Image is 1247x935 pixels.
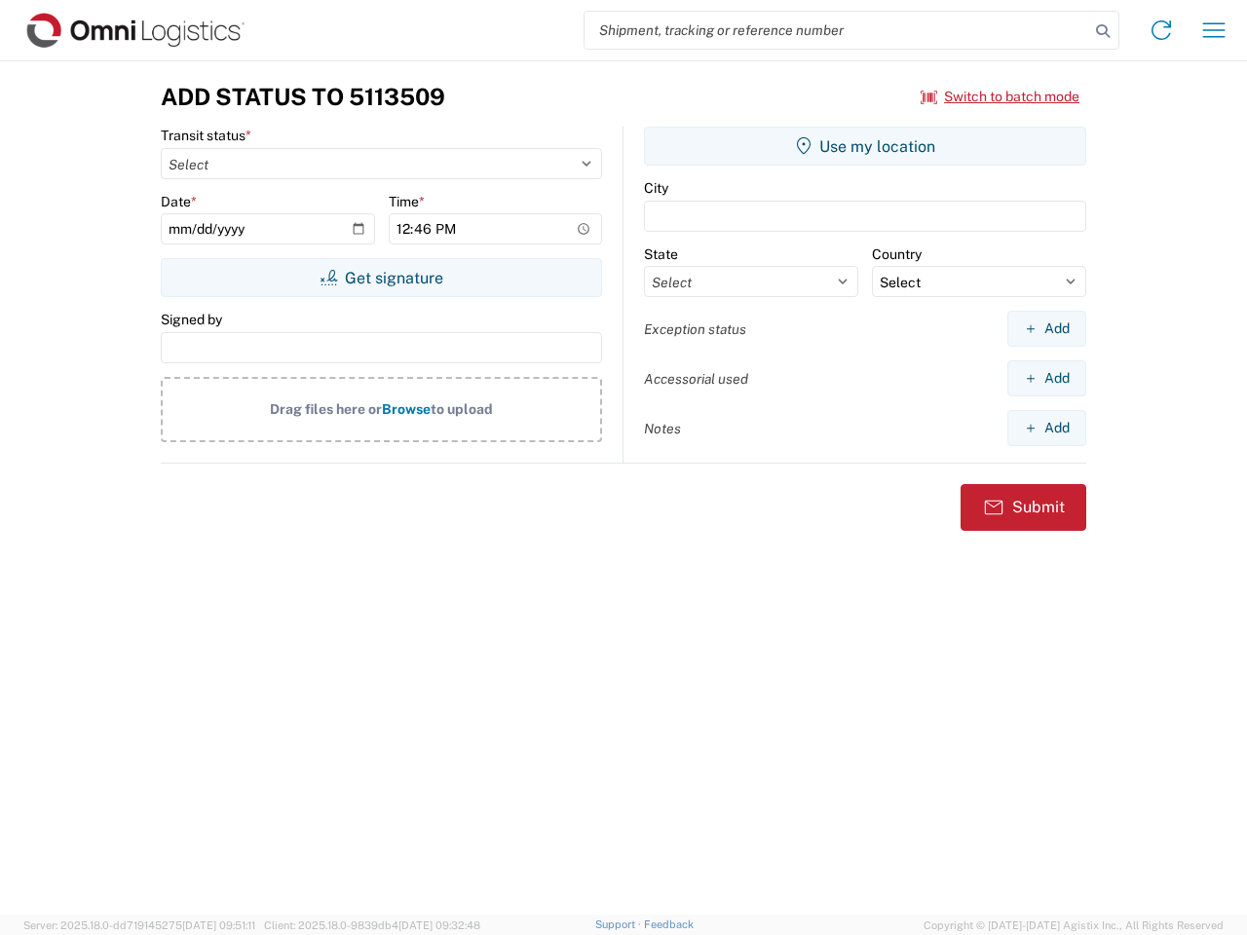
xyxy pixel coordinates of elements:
[644,320,746,338] label: Exception status
[644,918,694,930] a: Feedback
[961,484,1086,531] button: Submit
[595,918,644,930] a: Support
[161,311,222,328] label: Signed by
[644,420,681,437] label: Notes
[431,401,493,417] span: to upload
[1007,410,1086,446] button: Add
[921,81,1079,113] button: Switch to batch mode
[161,83,445,111] h3: Add Status to 5113509
[924,916,1224,934] span: Copyright © [DATE]-[DATE] Agistix Inc., All Rights Reserved
[644,127,1086,166] button: Use my location
[161,258,602,297] button: Get signature
[398,919,480,931] span: [DATE] 09:32:48
[270,401,382,417] span: Drag files here or
[1007,311,1086,347] button: Add
[644,179,668,197] label: City
[161,193,197,210] label: Date
[1007,360,1086,396] button: Add
[382,401,431,417] span: Browse
[644,370,748,388] label: Accessorial used
[264,919,480,931] span: Client: 2025.18.0-9839db4
[585,12,1089,49] input: Shipment, tracking or reference number
[644,245,678,263] label: State
[23,919,255,931] span: Server: 2025.18.0-dd719145275
[182,919,255,931] span: [DATE] 09:51:11
[161,127,251,144] label: Transit status
[872,245,922,263] label: Country
[389,193,425,210] label: Time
